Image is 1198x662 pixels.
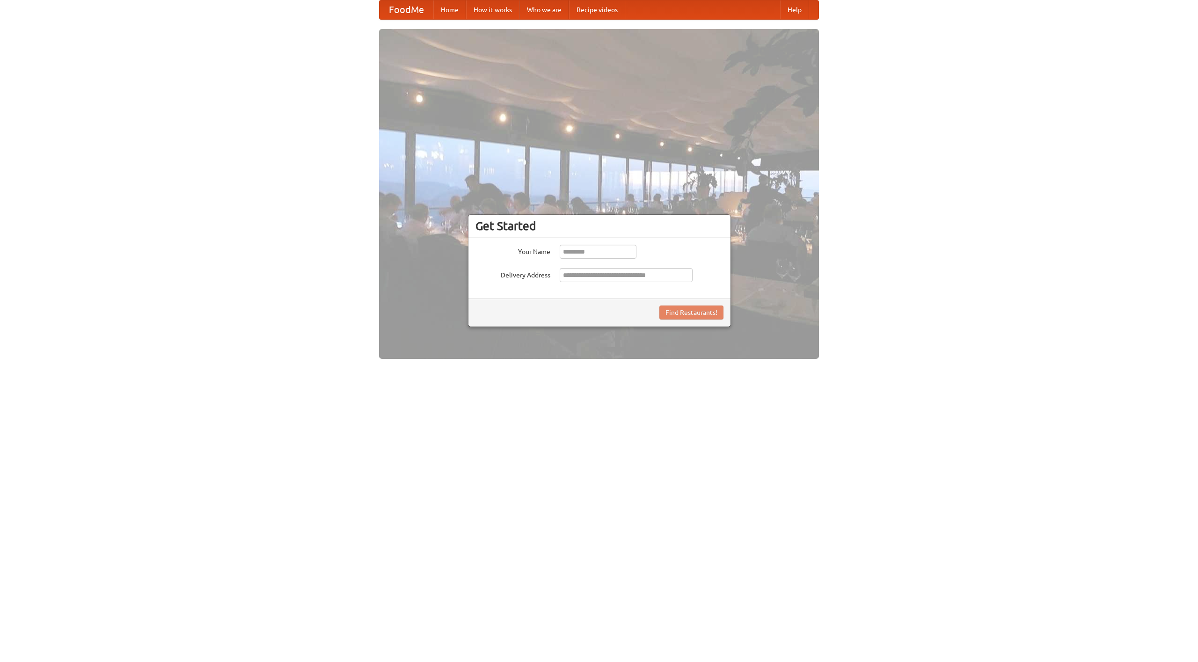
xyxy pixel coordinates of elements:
a: Home [433,0,466,19]
a: Who we are [519,0,569,19]
label: Your Name [475,245,550,256]
a: Recipe videos [569,0,625,19]
label: Delivery Address [475,268,550,280]
button: Find Restaurants! [659,306,723,320]
a: FoodMe [380,0,433,19]
h3: Get Started [475,219,723,233]
a: How it works [466,0,519,19]
a: Help [780,0,809,19]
